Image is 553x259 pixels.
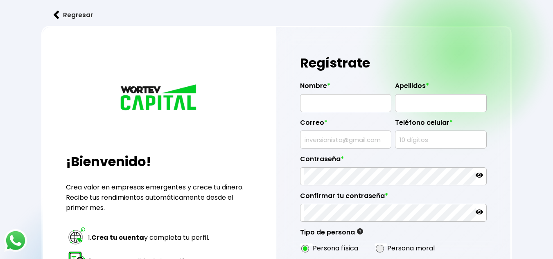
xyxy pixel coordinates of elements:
[300,82,391,94] label: Nombre
[41,4,105,26] button: Regresar
[300,51,487,75] h1: Regístrate
[88,226,211,249] td: 1. y completa tu perfil.
[54,11,59,19] img: flecha izquierda
[67,226,86,245] img: paso 1
[91,233,144,242] strong: Crea tu cuenta
[395,82,486,94] label: Apellidos
[387,243,435,253] label: Persona moral
[66,152,253,171] h2: ¡Bienvenido!
[66,182,253,213] p: Crea valor en empresas emergentes y crece tu dinero. Recibe tus rendimientos automáticamente desd...
[300,192,487,204] label: Confirmar tu contraseña
[4,229,27,252] img: logos_whatsapp-icon.242b2217.svg
[300,228,363,241] label: Tipo de persona
[399,131,483,148] input: 10 dígitos
[41,4,511,26] a: flecha izquierdaRegresar
[357,228,363,234] img: gfR76cHglkPwleuBLjWdxeZVvX9Wp6JBDmjRYY8JYDQn16A2ICN00zLTgIroGa6qie5tIuWH7V3AapTKqzv+oMZsGfMUqL5JM...
[304,131,388,148] input: inversionista@gmail.com
[118,83,200,113] img: logo_wortev_capital
[300,119,391,131] label: Correo
[395,119,486,131] label: Teléfono celular
[300,155,487,167] label: Contraseña
[313,243,358,253] label: Persona física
